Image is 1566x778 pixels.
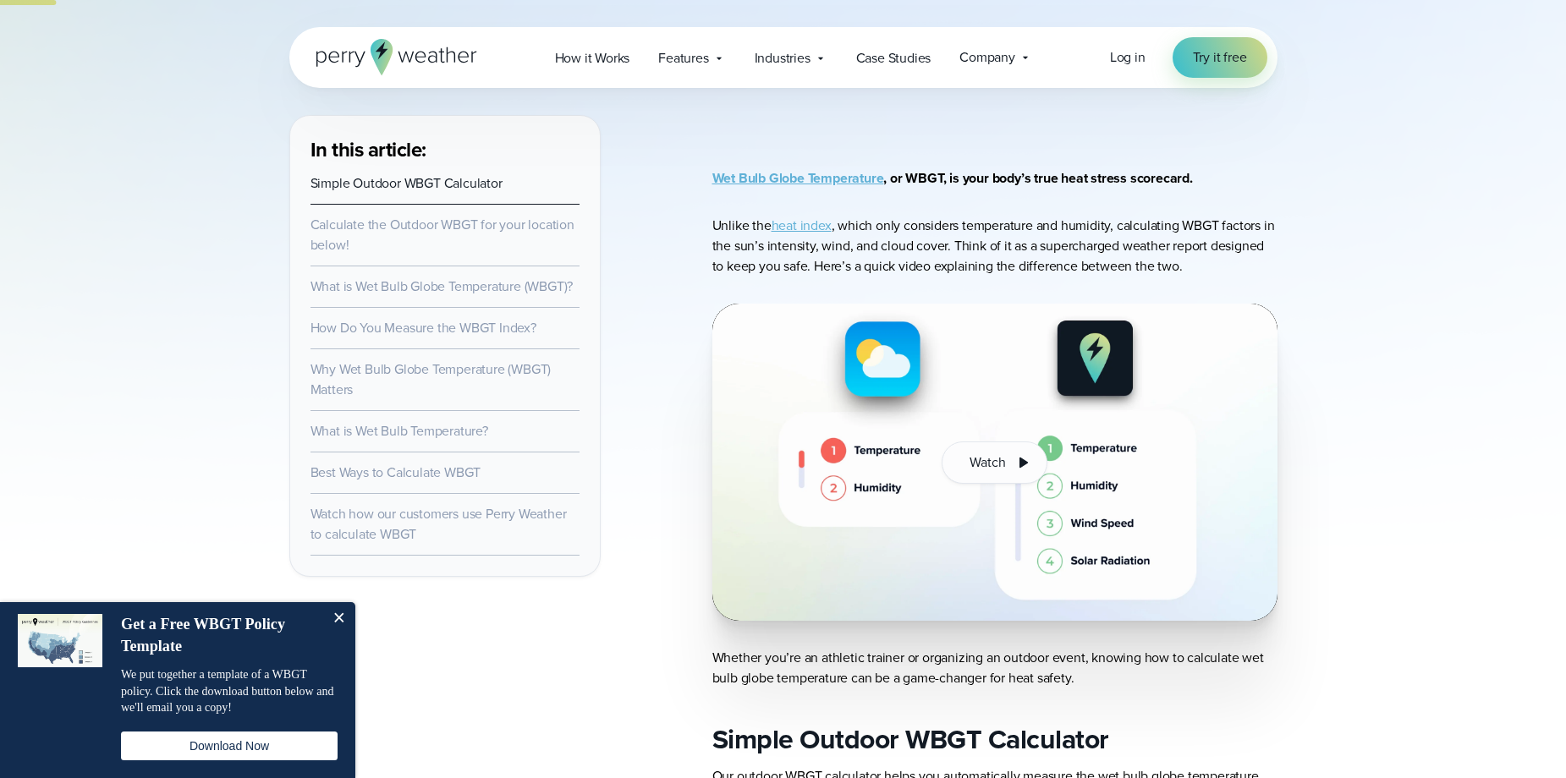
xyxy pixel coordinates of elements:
a: Log in [1110,47,1146,68]
p: Unlike the , which only considers temperature and humidity, calculating WBGT factors in the sun’s... [712,216,1278,277]
span: Industries [755,48,810,68]
h4: Get a Free WBGT Policy Template [121,614,320,657]
p: Whether you’re an athletic trainer or organizing an outdoor event, knowing how to calculate wet b... [712,648,1278,688]
button: Close [321,602,355,636]
span: Features [658,48,708,68]
button: Watch [942,441,1047,484]
a: Calculate the Outdoor WBGT for your location below! [310,215,574,255]
a: Watch how our customers use Perry Weather to calculate WBGT [310,504,567,544]
a: heat index [772,216,832,235]
p: We put together a template of a WBGT policy. Click the download button below and we'll email you ... [121,666,338,716]
a: What is Wet Bulb Globe Temperature (WBGT)? [310,277,574,296]
a: What is Wet Bulb Temperature? [310,421,488,441]
span: How it Works [555,48,630,68]
span: Company [959,47,1015,68]
span: Watch [970,452,1005,473]
a: How it Works [541,41,645,75]
h3: In this article: [310,136,580,163]
a: Case Studies [842,41,946,75]
a: Why Wet Bulb Globe Temperature (WBGT) Matters [310,359,552,399]
a: Simple Outdoor WBGT Calculator [310,173,503,193]
a: Wet Bulb Globe Temperature [712,168,884,188]
span: Log in [1110,47,1146,67]
img: dialog featured image [18,614,102,667]
a: Try it free [1173,37,1267,78]
span: Case Studies [856,48,931,68]
button: Download Now [121,731,338,760]
strong: , or WBGT, is your body’s true heat stress scorecard. [712,168,1193,188]
a: How Do You Measure the WBGT Index? [310,318,536,337]
h2: Simple Outdoor WBGT Calculator [712,722,1278,756]
a: Best Ways to Calculate WBGT [310,463,481,482]
span: Try it free [1193,47,1247,68]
